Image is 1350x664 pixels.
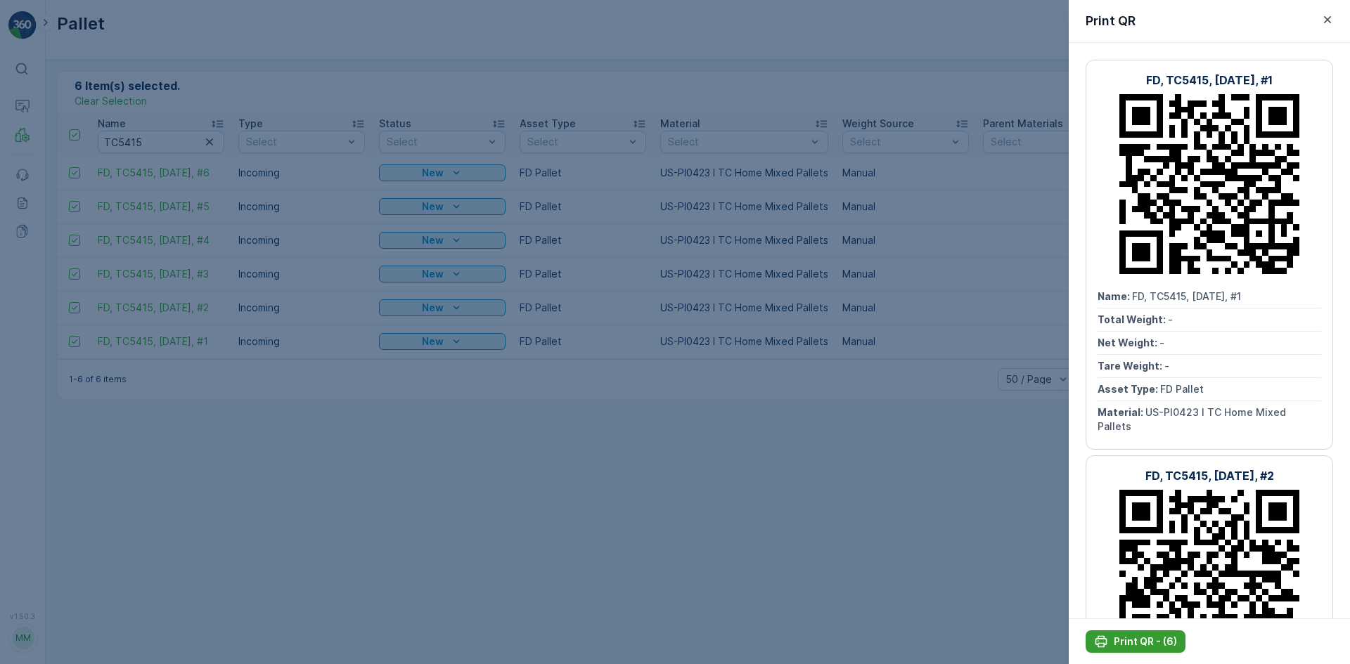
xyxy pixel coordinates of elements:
span: Pallet_US08 #8497 [46,612,139,624]
p: Pallet_US08 #8497 [620,393,728,410]
span: [PERSON_NAME] [75,323,155,335]
span: Pallet_US08 #8496 [46,230,139,242]
span: 70 [82,254,95,266]
span: - [1168,313,1173,325]
span: Name : [1098,290,1132,302]
span: Tare Weight : [1098,360,1164,372]
span: Net Weight : [1098,337,1159,349]
p: Print QR - (6) [1114,634,1177,649]
span: US-A0145 I Rigid Plastics & Beauty - Decanted [60,346,287,358]
span: FD Pallet [1160,383,1204,395]
p: Print QR [1086,11,1136,31]
span: 70 [82,635,95,647]
span: Net Weight : [12,277,74,289]
span: Asset Type : [1098,383,1160,395]
span: Name : [12,230,46,242]
button: Print QR - (6) [1086,630,1185,653]
span: Name : [12,612,46,624]
p: Pallet_US08 #8496 [619,12,728,29]
span: Asset Type : [12,323,75,335]
span: 70 [79,300,91,312]
span: Total Weight : [1098,313,1168,325]
span: - [1159,337,1164,349]
span: Material : [1098,406,1145,418]
p: FD, TC5415, [DATE], #1 [1146,72,1273,89]
p: FD, TC5415, [DATE], #2 [1145,467,1274,484]
span: US-PI0423 I TC Home Mixed Pallets [1098,406,1289,432]
span: Total Weight : [12,254,82,266]
span: Tare Weight : [12,300,79,312]
span: - [74,277,79,289]
span: Total Weight : [12,635,82,647]
span: Material : [12,346,60,358]
span: - [1164,360,1169,372]
span: FD, TC5415, [DATE], #1 [1132,290,1241,302]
